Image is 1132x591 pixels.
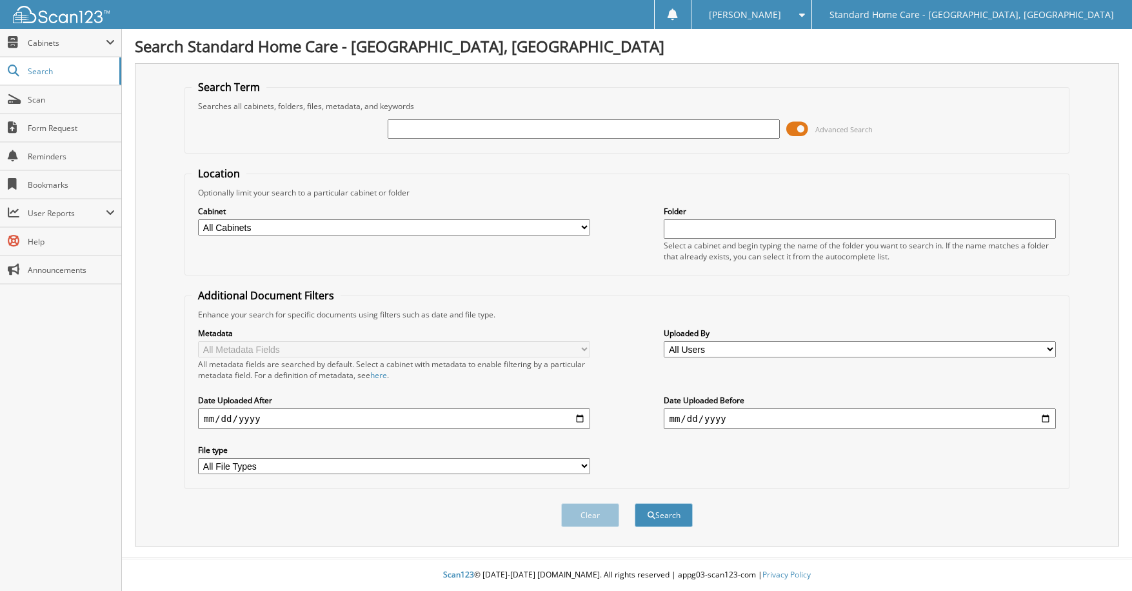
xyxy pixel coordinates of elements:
label: File type [198,445,590,456]
span: Bookmarks [28,179,115,190]
span: User Reports [28,208,106,219]
span: Form Request [28,123,115,134]
span: Scan [28,94,115,105]
span: Reminders [28,151,115,162]
label: Date Uploaded After [198,395,590,406]
legend: Additional Document Filters [192,288,341,303]
label: Uploaded By [664,328,1055,339]
span: [PERSON_NAME] [709,11,781,19]
legend: Search Term [192,80,266,94]
div: Optionally limit your search to a particular cabinet or folder [192,187,1062,198]
label: Metadata [198,328,590,339]
input: start [198,408,590,429]
h1: Search Standard Home Care - [GEOGRAPHIC_DATA], [GEOGRAPHIC_DATA] [135,35,1119,57]
div: Enhance your search for specific documents using filters such as date and file type. [192,309,1062,320]
span: Standard Home Care - [GEOGRAPHIC_DATA], [GEOGRAPHIC_DATA] [829,11,1114,19]
button: Clear [561,503,619,527]
div: Searches all cabinets, folders, files, metadata, and keywords [192,101,1062,112]
div: © [DATE]-[DATE] [DOMAIN_NAME]. All rights reserved | appg03-scan123-com | [122,559,1132,591]
span: Advanced Search [815,125,873,134]
label: Folder [664,206,1055,217]
span: Help [28,236,115,247]
a: here [370,370,387,381]
legend: Location [192,166,246,181]
button: Search [635,503,693,527]
label: Date Uploaded Before [664,395,1055,406]
div: Select a cabinet and begin typing the name of the folder you want to search in. If the name match... [664,240,1055,262]
label: Cabinet [198,206,590,217]
span: Cabinets [28,37,106,48]
span: Announcements [28,265,115,275]
span: Scan123 [443,569,474,580]
span: Search [28,66,113,77]
img: scan123-logo-white.svg [13,6,110,23]
div: All metadata fields are searched by default. Select a cabinet with metadata to enable filtering b... [198,359,590,381]
input: end [664,408,1055,429]
a: Privacy Policy [762,569,811,580]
